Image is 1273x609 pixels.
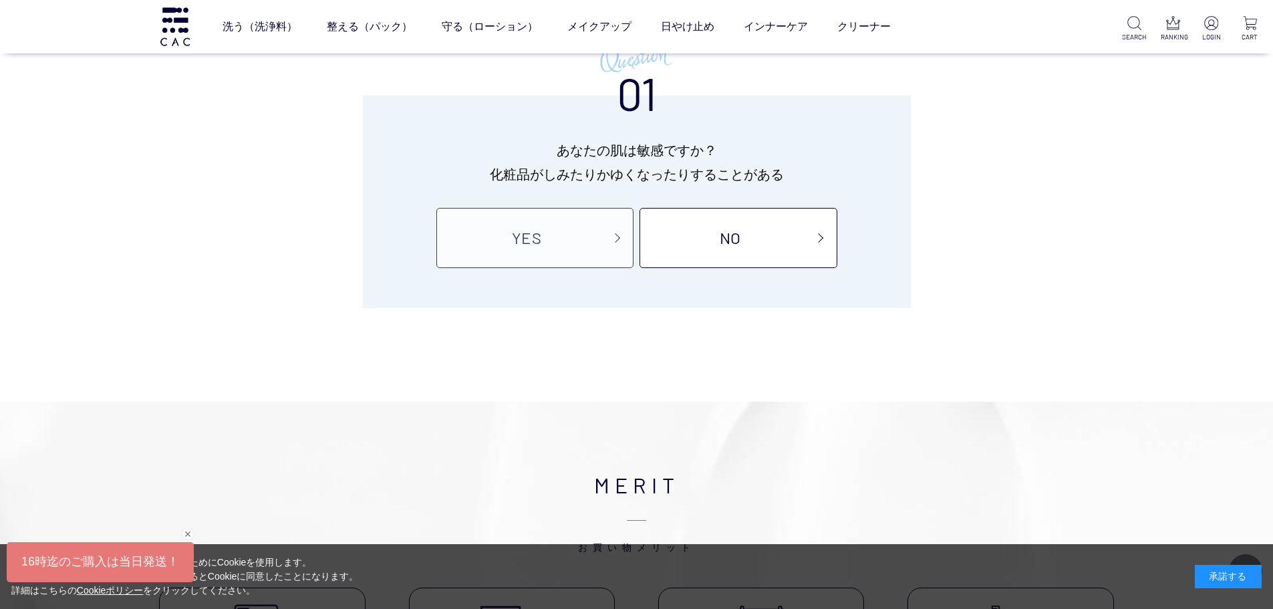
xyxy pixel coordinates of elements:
[159,469,1114,554] h2: MERIT
[837,8,891,45] a: クリーナー
[223,8,297,45] a: 洗う（洗浄料）
[617,39,657,116] h3: 01
[1238,16,1262,42] a: CART
[436,208,633,268] a: YES
[1122,16,1147,42] a: SEARCH
[1195,565,1262,588] div: 承諾する
[327,8,412,45] a: 整える（パック）
[442,8,538,45] a: 守る（ローション）
[1199,16,1224,42] a: LOGIN
[567,8,631,45] a: メイクアップ
[159,501,1114,554] span: お買い物メリット
[1161,16,1185,42] a: RANKING
[744,8,808,45] a: インナーケア
[158,7,192,45] img: logo
[661,8,714,45] a: 日やけ止め
[1199,32,1224,42] p: LOGIN
[395,138,879,187] p: あなたの肌は敏感ですか？ 化粧品がしみたりかゆくなったりすることがある
[1161,32,1185,42] p: RANKING
[640,208,837,268] a: NO
[1238,32,1262,42] p: CART
[1122,32,1147,42] p: SEARCH
[77,585,144,596] a: Cookieポリシー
